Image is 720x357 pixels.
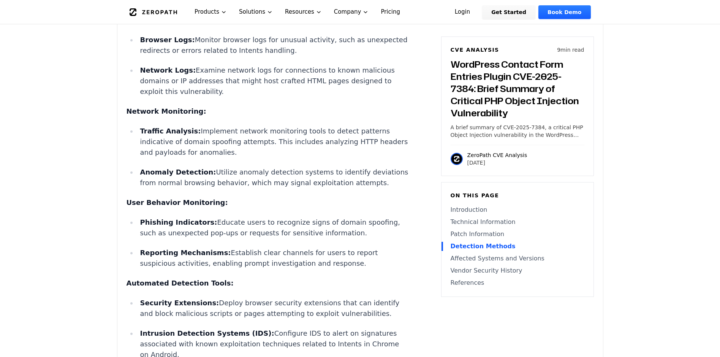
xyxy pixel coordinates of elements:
[451,205,584,214] a: Introduction
[538,5,590,19] a: Book Demo
[140,168,216,176] strong: Anomaly Detection:
[451,58,584,119] h3: WordPress Contact Form Entries Plugin CVE-2025-7384: Brief Summary of Critical PHP Object Injecti...
[140,299,219,307] strong: Security Extensions:
[140,329,274,337] strong: Intrusion Detection Systems (IDS):
[140,127,201,135] strong: Traffic Analysis:
[446,5,479,19] a: Login
[140,218,217,226] strong: Phishing Indicators:
[482,5,535,19] a: Get Started
[140,126,409,158] p: Implement network monitoring tools to detect patterns indicative of domain spoofing attempts. Thi...
[451,46,499,54] h6: CVE Analysis
[140,36,195,44] strong: Browser Logs:
[140,35,409,56] p: Monitor browser logs for unusual activity, such as unexpected redirects or errors related to Inte...
[467,159,527,167] p: [DATE]
[140,249,231,257] strong: Reporting Mechanisms:
[451,254,584,263] a: Affected Systems and Versions
[140,66,196,74] strong: Network Logs:
[451,242,584,251] a: Detection Methods
[451,266,584,275] a: Vendor Security History
[451,230,584,239] a: Patch Information
[451,124,584,139] p: A brief summary of CVE-2025-7384, a critical PHP Object Injection vulnerability in the WordPress ...
[140,217,409,238] p: Educate users to recognize signs of domain spoofing, such as unexpected pop-ups or requests for s...
[451,217,584,227] a: Technical Information
[557,46,584,54] p: 9 min read
[140,65,409,97] p: Examine network logs for connections to known malicious domains or IP addresses that might host c...
[140,248,409,269] p: Establish clear channels for users to report suspicious activities, enabling prompt investigation...
[467,151,527,159] p: ZeroPath CVE Analysis
[451,192,584,199] h6: On this page
[127,107,206,115] strong: Network Monitoring:
[127,198,228,206] strong: User Behavior Monitoring:
[127,279,234,287] strong: Automated Detection Tools:
[451,278,584,287] a: References
[140,298,409,319] p: Deploy browser security extensions that can identify and block malicious scripts or pages attempt...
[451,153,463,165] img: ZeroPath CVE Analysis
[140,167,409,188] p: Utilize anomaly detection systems to identify deviations from normal browsing behavior, which may...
